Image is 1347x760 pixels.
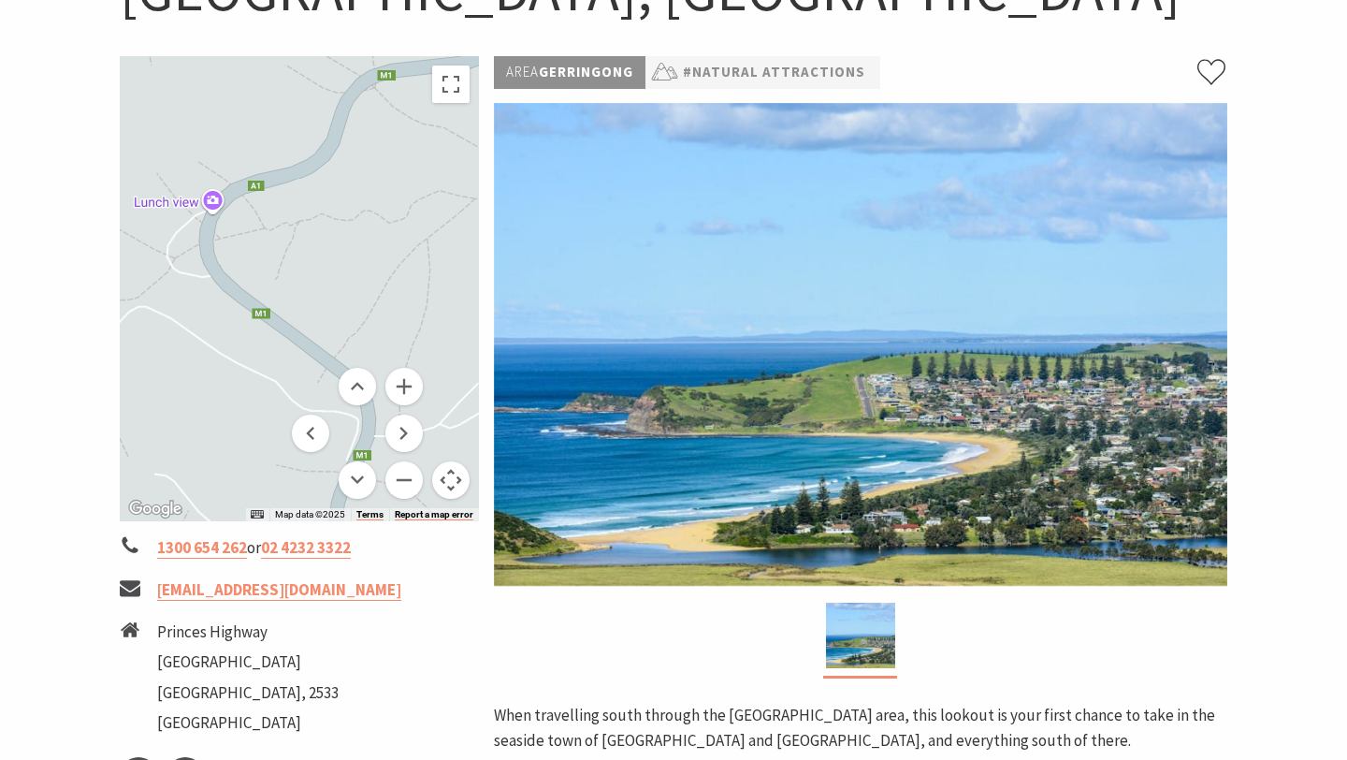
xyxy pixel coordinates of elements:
button: Move down [339,461,376,499]
button: Zoom in [385,368,423,405]
p: Gerringong [494,56,645,89]
li: or [120,535,479,561]
li: [GEOGRAPHIC_DATA] [157,710,339,736]
a: Open this area in Google Maps (opens a new window) [124,497,186,521]
button: Map camera controls [432,461,470,499]
a: Terms (opens in new tab) [356,509,384,520]
button: Move right [385,415,423,452]
span: Area [506,63,539,80]
button: Toggle fullscreen view [432,66,470,103]
span: Map data ©2025 [275,509,345,519]
img: Mt Pleasant Lookout [826,603,895,668]
li: [GEOGRAPHIC_DATA], 2533 [157,680,339,706]
button: Move up [339,368,376,405]
a: [EMAIL_ADDRESS][DOMAIN_NAME] [157,579,401,601]
button: Keyboard shortcuts [251,508,264,521]
li: Princes Highway [157,620,339,645]
img: Google [124,497,186,521]
button: Zoom out [385,461,423,499]
img: Mt Pleasant Lookout [494,103,1227,586]
li: [GEOGRAPHIC_DATA] [157,650,339,675]
a: 1300 654 262 [157,537,247,559]
p: When travelling south through the [GEOGRAPHIC_DATA] area, this lookout is your first chance to ta... [494,703,1227,753]
a: #Natural Attractions [683,61,865,84]
a: Report a map error [395,509,473,520]
a: 02 4232 3322 [261,537,351,559]
button: Move left [292,415,329,452]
